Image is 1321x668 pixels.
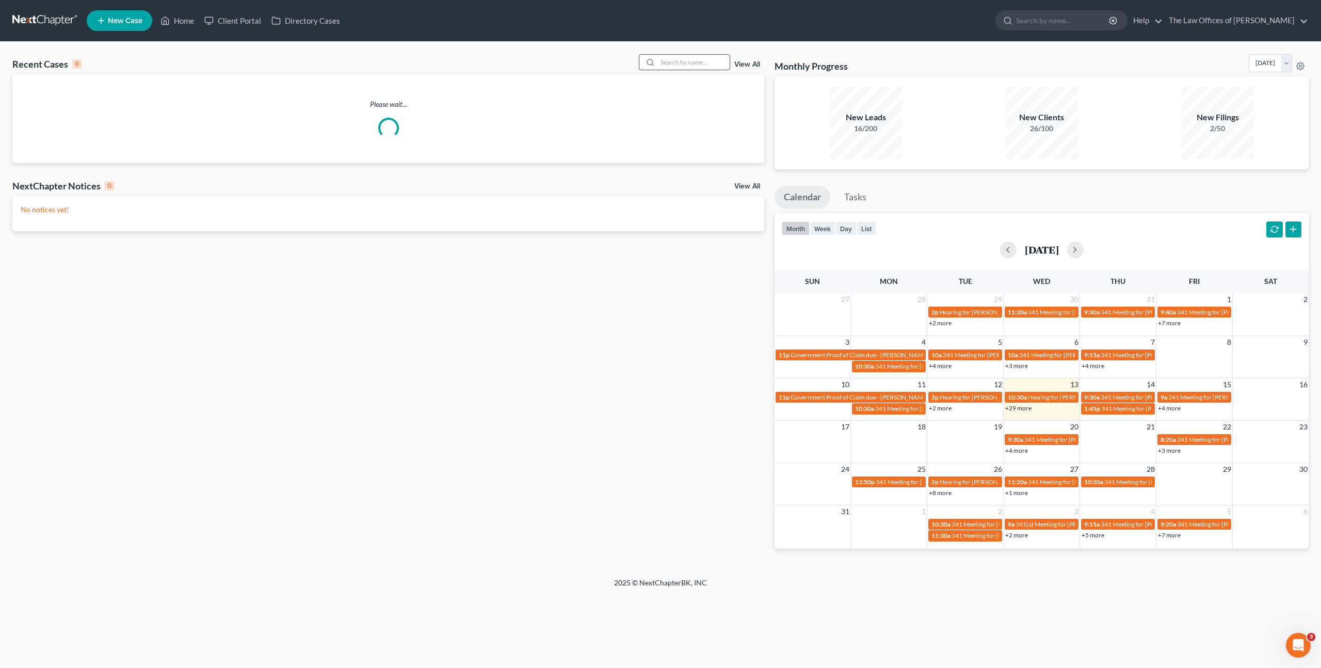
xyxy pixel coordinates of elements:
a: The Law Offices of [PERSON_NAME] [1164,11,1308,30]
span: 31 [840,505,850,518]
span: 9:40a [1161,308,1176,316]
div: New Leads [830,112,902,123]
span: 9a [1008,520,1014,528]
span: 9:15a [1084,351,1100,359]
span: 23 [1298,421,1309,433]
span: 13 [1069,378,1080,391]
a: +29 more [1005,404,1032,412]
span: 30 [1298,463,1309,475]
span: 16 [1298,378,1309,391]
span: 14 [1146,378,1156,391]
span: Hearing for [PERSON_NAME] [PERSON_NAME] [1028,393,1158,401]
span: 341 Meeting for [PERSON_NAME] [1101,393,1194,401]
span: 4 [921,336,927,348]
span: 1 [1226,293,1232,306]
span: 9a [1161,393,1167,401]
a: +2 more [929,319,952,327]
span: 341 Meeting for [PERSON_NAME] [943,351,1036,359]
span: 341 Meeting for [PERSON_NAME] [876,478,969,486]
span: Hearing for [PERSON_NAME] [940,478,1020,486]
a: +4 more [1158,404,1181,412]
input: Search by name... [657,55,730,70]
span: Sun [805,277,820,285]
button: list [857,221,876,235]
span: 1:45p [1084,405,1100,412]
a: +7 more [1158,319,1181,327]
a: +2 more [1005,531,1028,539]
span: 5 [1226,505,1232,518]
span: 9:30a [1008,436,1023,443]
span: 11:20a [1008,478,1027,486]
span: 341 Meeting for [PERSON_NAME] [1024,436,1117,443]
h2: [DATE] [1025,244,1059,255]
span: 12 [993,378,1003,391]
a: Home [155,11,199,30]
span: 17 [840,421,850,433]
span: 28 [916,293,927,306]
span: 341 Meeting for [PERSON_NAME] [1101,308,1194,316]
a: Help [1128,11,1163,30]
span: Mon [880,277,898,285]
a: +4 more [1005,447,1028,454]
span: 2 [1302,293,1309,306]
span: Hearing for [PERSON_NAME] [940,308,1020,316]
span: Sat [1264,277,1277,285]
span: 1 [921,505,927,518]
span: New Case [108,17,142,25]
span: 6 [1073,336,1080,348]
a: Calendar [775,186,830,209]
a: +4 more [1082,362,1104,370]
span: 341 Meeting for [PERSON_NAME] & [PERSON_NAME] [1101,520,1248,528]
a: +3 more [1158,447,1181,454]
div: New Filings [1182,112,1254,123]
span: 11:30a [931,532,951,539]
span: 3 [844,336,850,348]
span: 27 [1069,463,1080,475]
span: 12:50p [855,478,875,486]
span: 10:30a [855,405,874,412]
span: 2p [931,393,939,401]
span: 29 [993,293,1003,306]
button: day [835,221,857,235]
span: 341 Meeting for [PERSON_NAME] [1019,351,1112,359]
span: 31 [1146,293,1156,306]
span: 30 [1069,293,1080,306]
div: 0 [72,59,82,69]
p: No notices yet! [21,204,756,215]
span: 341 Meeting for [PERSON_NAME] [1101,351,1194,359]
span: 4 [1150,505,1156,518]
span: 11p [779,393,790,401]
a: Directory Cases [266,11,345,30]
span: 341 Meeting for [PERSON_NAME] & [PERSON_NAME] [875,362,1023,370]
span: 3 [1307,633,1315,641]
div: 16/200 [830,123,902,134]
span: 10 [840,378,850,391]
div: 0 [105,181,114,190]
span: 18 [916,421,927,433]
span: 10a [931,351,942,359]
span: 341 Meeting for [PERSON_NAME] [1177,436,1270,443]
span: 3 [1073,505,1080,518]
span: Fri [1189,277,1200,285]
a: +8 more [929,489,952,497]
span: 27 [840,293,850,306]
div: NextChapter Notices [12,180,114,192]
a: View All [734,183,760,190]
a: +5 more [1082,531,1104,539]
span: 9:30a [1084,308,1100,316]
div: 2/50 [1182,123,1254,134]
a: Client Portal [199,11,266,30]
a: Tasks [835,186,876,209]
h3: Monthly Progress [775,60,848,72]
span: 26 [993,463,1003,475]
a: +4 more [929,362,952,370]
span: Tue [959,277,972,285]
span: 2p [931,308,939,316]
span: 24 [840,463,850,475]
span: 29 [1222,463,1232,475]
a: +7 more [1158,531,1181,539]
button: month [782,221,810,235]
span: 19 [993,421,1003,433]
span: 10:20a [1084,478,1103,486]
span: Government Proof of Claim due - [PERSON_NAME] - 1:25-bk-10114 [791,351,974,359]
